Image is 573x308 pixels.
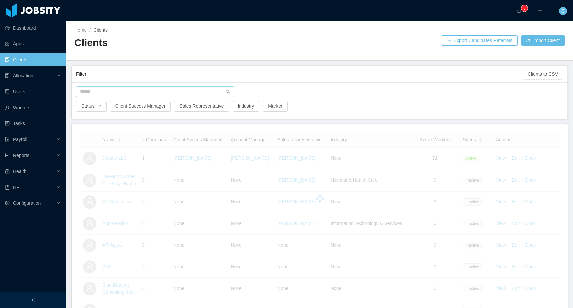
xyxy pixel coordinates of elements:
[74,36,320,50] h2: Clients
[233,101,260,112] button: Industry
[523,69,563,80] button: Clients to CSV
[89,27,91,33] span: /
[524,5,526,12] p: 3
[13,137,27,142] span: Payroll
[5,169,10,174] i: icon: medicine-box
[76,101,107,112] button: Statusicon: down
[5,53,61,66] a: icon: auditClients
[521,35,565,46] button: icon: usergroup-addImport Client
[521,5,528,12] sup: 3
[5,185,10,190] i: icon: book
[110,101,171,112] button: Client Success Manager
[13,73,33,78] span: Allocation
[5,153,10,158] i: icon: line-chart
[538,8,542,13] i: icon: plus
[5,85,61,98] a: icon: robotUsers
[13,153,29,158] span: Reports
[5,117,61,130] a: icon: profileTasks
[174,101,229,112] button: Sales Representative
[5,137,10,142] i: icon: file-protect
[5,37,61,50] a: icon: appstoreApps
[5,73,10,78] i: icon: solution
[263,101,288,112] button: Market
[74,27,87,33] a: Home
[76,68,523,80] div: Filter
[13,200,41,206] span: Configuration
[517,8,521,13] i: icon: bell
[5,101,61,114] a: icon: userWorkers
[13,169,26,174] span: Health
[5,21,61,35] a: icon: pie-chartDashboard
[93,27,108,33] span: Clients
[5,201,10,205] i: icon: setting
[13,185,20,190] span: HR
[561,7,565,15] span: C
[226,89,230,94] i: icon: search
[441,35,518,46] button: icon: exportExport Candidates Referrals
